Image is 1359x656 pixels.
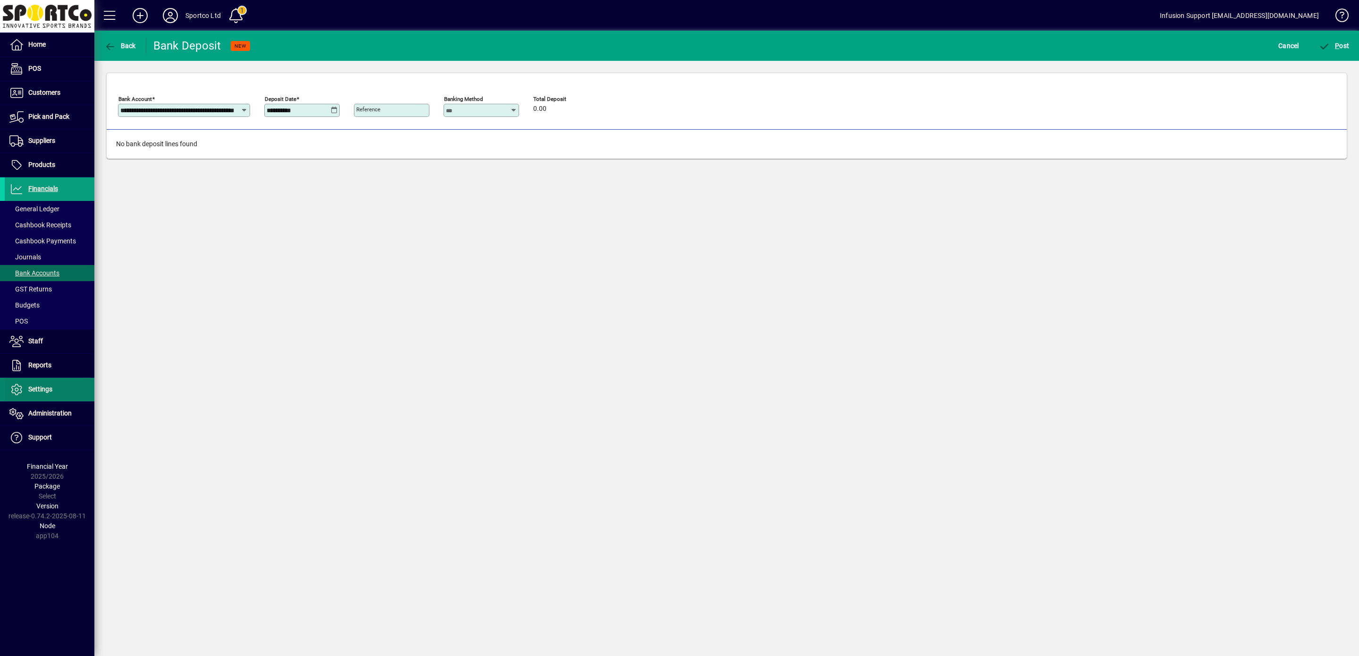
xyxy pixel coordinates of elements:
[27,463,68,470] span: Financial Year
[28,185,58,192] span: Financials
[5,265,94,281] a: Bank Accounts
[5,217,94,233] a: Cashbook Receipts
[265,96,296,102] mat-label: Deposit Date
[118,96,152,102] mat-label: Bank Account
[9,205,59,213] span: General Ledger
[5,330,94,353] a: Staff
[5,313,94,329] a: POS
[1328,2,1347,33] a: Knowledge Base
[9,285,52,293] span: GST Returns
[28,113,69,120] span: Pick and Pack
[9,269,59,277] span: Bank Accounts
[5,153,94,177] a: Products
[533,105,546,113] span: 0.00
[5,354,94,377] a: Reports
[1276,37,1301,54] button: Cancel
[5,201,94,217] a: General Ledger
[125,7,155,24] button: Add
[5,297,94,313] a: Budgets
[9,301,40,309] span: Budgets
[1335,42,1339,50] span: P
[40,522,55,530] span: Node
[28,137,55,144] span: Suppliers
[36,502,59,510] span: Version
[28,361,51,369] span: Reports
[104,42,136,50] span: Back
[153,38,221,53] div: Bank Deposit
[1160,8,1319,23] div: Infusion Support [EMAIL_ADDRESS][DOMAIN_NAME]
[28,385,52,393] span: Settings
[185,8,221,23] div: Sportco Ltd
[28,65,41,72] span: POS
[5,105,94,129] a: Pick and Pack
[28,433,52,441] span: Support
[5,249,94,265] a: Journals
[102,37,138,54] button: Back
[5,233,94,249] a: Cashbook Payments
[107,130,1347,158] div: No bank deposit lines found
[1278,38,1299,53] span: Cancel
[5,426,94,449] a: Support
[5,57,94,81] a: POS
[1319,42,1350,50] span: ost
[9,221,71,229] span: Cashbook Receipts
[235,43,246,49] span: NEW
[28,161,55,168] span: Products
[533,96,590,102] span: Total Deposit
[28,337,43,345] span: Staff
[28,41,46,48] span: Home
[444,96,483,102] mat-label: Banking Method
[34,482,60,490] span: Package
[5,81,94,105] a: Customers
[1317,37,1352,54] button: Post
[94,37,146,54] app-page-header-button: Back
[5,33,94,57] a: Home
[9,237,76,245] span: Cashbook Payments
[9,253,41,261] span: Journals
[155,7,185,24] button: Profile
[356,106,380,113] mat-label: Reference
[5,281,94,297] a: GST Returns
[5,402,94,425] a: Administration
[5,129,94,153] a: Suppliers
[28,89,60,96] span: Customers
[5,378,94,401] a: Settings
[28,409,72,417] span: Administration
[9,317,28,325] span: POS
